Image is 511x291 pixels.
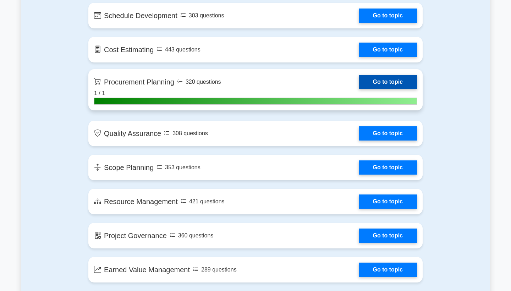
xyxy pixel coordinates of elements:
[359,9,417,23] a: Go to topic
[359,43,417,57] a: Go to topic
[359,160,417,175] a: Go to topic
[359,75,417,89] a: Go to topic
[359,126,417,141] a: Go to topic
[359,194,417,209] a: Go to topic
[359,263,417,277] a: Go to topic
[359,229,417,243] a: Go to topic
